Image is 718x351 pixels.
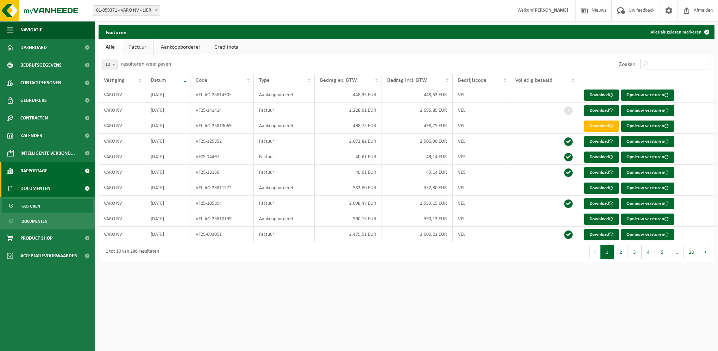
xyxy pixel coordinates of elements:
a: Download [584,152,619,163]
h2: Facturen [99,25,134,39]
span: Bedrag ex. BTW [320,78,357,83]
span: 10 [102,60,117,70]
button: 1 [600,245,614,259]
td: VARO NV [99,134,145,149]
td: 40,61 EUR [315,149,382,165]
a: Download [584,229,619,240]
td: VARO NV [99,103,145,118]
td: VEL-AO-25814905 [190,87,253,103]
td: VF25-125352 [190,134,253,149]
td: VEL [453,211,510,227]
span: Kalender [20,127,42,144]
a: Download [584,183,619,194]
button: 5 [655,245,669,259]
td: Factuur [254,134,315,149]
td: VF25-14497 [190,149,253,165]
button: 4 [642,245,655,259]
a: Download [584,121,619,132]
td: VES [453,149,510,165]
td: VARO NV [99,87,145,103]
td: VARO NV [99,227,145,242]
td: Factuur [254,227,315,242]
a: Download [584,214,619,225]
button: Opnieuw versturen [621,136,674,147]
span: Bedrijfscode [458,78,486,83]
td: VEL [453,227,510,242]
span: Gebruikers [20,92,47,109]
span: 01-059371 - VARO NV - LIER [93,5,160,16]
a: Aankoopborderel [154,39,207,55]
button: Opnieuw versturen [621,105,674,116]
span: Type [259,78,270,83]
td: VARO NV [99,165,145,180]
td: 3.000,21 EUR [382,227,453,242]
td: VEL [453,180,510,196]
span: Documenten [21,215,48,228]
td: VEL-AO-25810139 [190,211,253,227]
span: Bedrag incl. BTW [387,78,427,83]
td: 2.071,82 EUR [315,134,382,149]
a: Documenten [2,214,93,228]
button: Opnieuw versturen [621,183,674,194]
td: [DATE] [145,118,191,134]
td: Factuur [254,196,315,211]
td: VEL-AO-25813069 [190,118,253,134]
td: 498,75 EUR [382,118,453,134]
span: … [669,245,684,259]
button: Opnieuw versturen [621,152,674,163]
button: Next [700,245,711,259]
td: 2.098,47 EUR [315,196,382,211]
td: VES [453,165,510,180]
span: Rapportage [20,162,48,180]
a: Download [584,90,619,101]
td: [DATE] [145,165,191,180]
a: Download [584,105,619,116]
td: [DATE] [145,103,191,118]
a: Facturen [2,199,93,213]
td: VF25-105894 [190,196,253,211]
td: VEL [453,196,510,211]
td: [DATE] [145,227,191,242]
span: Navigatie [20,21,42,39]
td: 2.539,15 EUR [382,196,453,211]
td: VEL [453,103,510,118]
button: 3 [628,245,642,259]
td: Aankoopborderel [254,211,315,227]
span: 10 [102,60,118,70]
td: [DATE] [145,211,191,227]
td: 2.228,01 EUR [315,103,382,118]
td: [DATE] [145,134,191,149]
button: 2 [614,245,628,259]
span: Documenten [20,180,50,197]
a: Download [584,167,619,178]
td: Aankoopborderel [254,118,315,134]
td: Aankoopborderel [254,87,315,103]
button: Previous [589,245,600,259]
td: 2.479,51 EUR [315,227,382,242]
span: Bedrijfsgegevens [20,56,62,74]
span: Contracten [20,109,48,127]
a: Download [584,198,619,209]
span: Datum [151,78,166,83]
td: VF25-141414 [190,103,253,118]
td: 590,13 EUR [315,211,382,227]
a: Download [584,136,619,147]
button: Opnieuw versturen [621,229,674,240]
td: 448,33 EUR [315,87,382,103]
button: Opnieuw versturen [621,214,674,225]
td: VEL [453,118,510,134]
span: Acceptatievoorwaarden [20,247,77,265]
strong: [PERSON_NAME] [533,8,568,13]
td: [DATE] [145,149,191,165]
button: Opnieuw versturen [621,90,674,101]
td: 532,80 EUR [315,180,382,196]
td: VARO NV [99,196,145,211]
td: 49,14 EUR [382,149,453,165]
td: 448,33 EUR [382,87,453,103]
div: 1 tot 10 van 286 resultaten [102,246,159,258]
td: Factuur [254,103,315,118]
button: Opnieuw versturen [621,121,674,132]
a: Creditnota [207,39,246,55]
button: Opnieuw versturen [621,198,674,209]
span: 01-059371 - VARO NV - LIER [93,6,160,16]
